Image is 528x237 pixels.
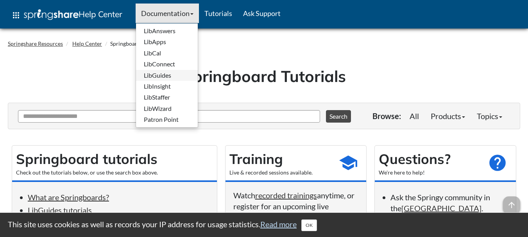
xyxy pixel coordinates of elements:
[136,48,198,59] a: LibCal
[326,110,351,123] button: Search
[229,150,334,169] h2: Training
[233,190,359,223] p: Watch anytime, or register for an upcoming live session (all times ).
[136,4,199,23] a: Documentation
[404,108,425,124] a: All
[238,4,286,23] a: Ask Support
[79,9,122,19] span: Help Center
[103,40,163,48] li: Springboard Tutorials
[255,191,317,200] a: recorded trainings
[390,192,508,214] li: Ask the Springy community in the .
[372,110,401,121] p: Browse:
[24,9,79,20] img: Springshare
[488,153,507,173] span: help
[401,203,481,213] a: [GEOGRAPHIC_DATA]
[136,59,198,69] a: LibConnect
[16,169,213,176] div: Check out the tutorials below, or use the search box above.
[260,219,297,229] a: Read more
[379,169,483,176] div: We're here to help!
[6,4,128,27] a: apps Help Center
[136,70,198,81] a: LibGuides
[503,196,520,214] span: arrow_upward
[136,25,198,36] a: LibAnswers
[72,40,102,47] a: Help Center
[8,40,63,47] a: Springshare Resources
[28,205,92,215] a: LibGuides tutorials
[136,103,198,114] a: LibWizard
[136,92,198,103] a: LibStaffer
[425,108,471,124] a: Products
[338,153,358,173] span: school
[199,4,238,23] a: Tutorials
[379,150,483,169] h2: Questions?
[471,108,508,124] a: Topics
[136,36,198,47] a: LibApps
[301,219,317,231] button: Close
[14,65,514,87] h1: Springboard Tutorials
[136,81,198,92] a: LibInsight
[136,114,198,125] a: Patron Point
[16,150,213,169] h2: Springboard tutorials
[229,169,334,176] div: Live & recorded sessions available.
[28,192,109,202] a: What are Springboards?
[11,11,21,20] span: apps
[503,197,520,207] a: arrow_upward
